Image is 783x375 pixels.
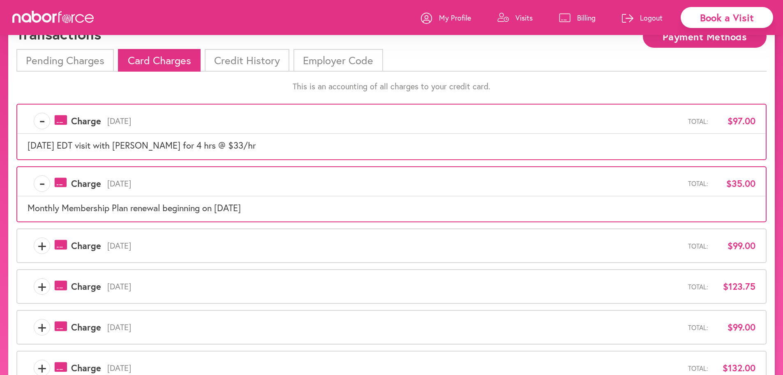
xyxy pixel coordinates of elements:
li: Card Charges [118,49,200,72]
li: Employer Code [293,49,383,72]
span: Total: [688,283,708,291]
span: [DATE] [101,282,688,291]
span: - [34,113,50,129]
a: My Profile [421,5,471,30]
p: Visits [515,13,533,23]
span: $99.00 [714,322,755,333]
button: Payment Methods [643,25,767,48]
span: $123.75 [714,281,755,292]
h1: Transactions [16,25,101,43]
div: Book a Visit [681,7,773,28]
p: Logout [640,13,663,23]
span: [DATE] [101,116,688,126]
span: Charge [71,116,101,126]
span: Charge [71,322,101,333]
span: Total: [688,117,708,125]
span: Charge [71,240,101,251]
span: $35.00 [714,178,755,189]
p: Billing [577,13,596,23]
span: Total: [688,324,708,331]
span: + [34,278,50,295]
span: [DATE] [101,363,688,373]
li: Pending Charges [16,49,114,72]
span: + [34,319,50,335]
span: $132.00 [714,363,755,373]
span: + [34,238,50,254]
span: [DATE] [101,179,688,189]
a: Billing [559,5,596,30]
span: - [34,175,50,192]
a: Payment Methods [643,32,767,40]
span: Total: [688,242,708,250]
p: This is an accounting of all charges to your credit card. [16,82,767,91]
span: $99.00 [714,240,755,251]
span: Charge [71,178,101,189]
span: Monthly Membership Plan renewal beginning on [DATE] [28,202,241,214]
span: Charge [71,363,101,373]
span: Total: [688,364,708,372]
span: [DATE] EDT visit with [PERSON_NAME] for 4 hrs @ $33/hr [28,139,256,151]
a: Logout [622,5,663,30]
span: $97.00 [714,116,755,126]
li: Credit History [205,49,289,72]
p: My Profile [439,13,471,23]
span: [DATE] [101,241,688,251]
span: [DATE] [101,322,688,332]
a: Visits [497,5,533,30]
span: Total: [688,179,708,187]
span: Charge [71,281,101,292]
